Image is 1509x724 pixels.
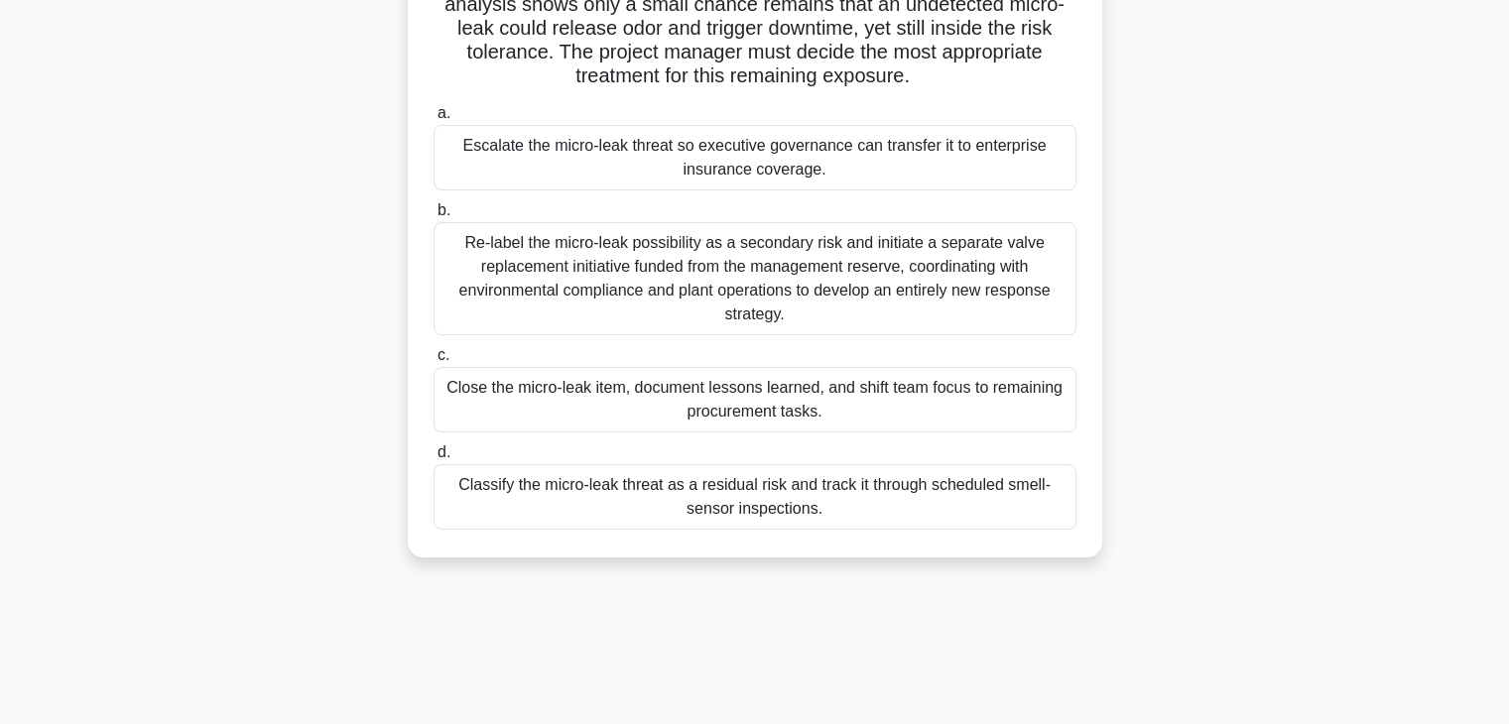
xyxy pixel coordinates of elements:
span: c. [438,346,449,363]
span: a. [438,104,450,121]
span: d. [438,443,450,460]
div: Re-label the micro-leak possibility as a secondary risk and initiate a separate valve replacement... [434,222,1076,335]
div: Classify the micro-leak threat as a residual risk and track it through scheduled smell-sensor ins... [434,464,1076,530]
div: Escalate the micro-leak threat so executive governance can transfer it to enterprise insurance co... [434,125,1076,190]
span: b. [438,201,450,218]
div: Close the micro-leak item, document lessons learned, and shift team focus to remaining procuremen... [434,367,1076,432]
